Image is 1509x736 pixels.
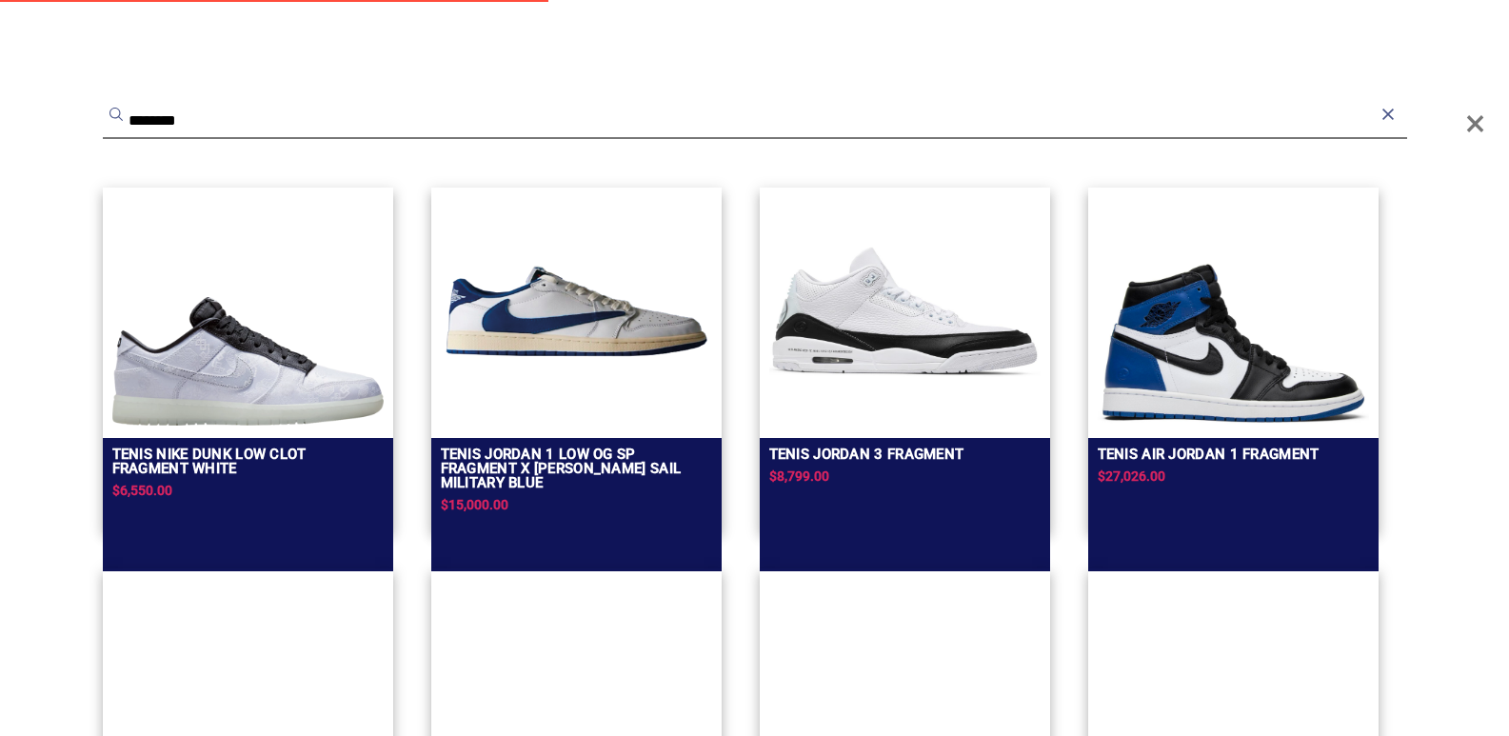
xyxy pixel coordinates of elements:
h2: Tenis Jordan 3 Fragment [769,448,964,462]
h2: Tenis Nike Dunk Low Clot Fragment White [112,448,384,476]
a: TENIS JORDAN 1 LOW OG SP FRAGMENT X TRAVIS SCOTT SAIL MILITARY BLUETENIS JORDAN 1 LOW OG SP FRAGM... [431,188,722,530]
span: $6,550.00 [112,483,172,498]
span: $8,799.00 [769,468,829,484]
a: Tenis Air Jordan 1 FragmentTenis Air Jordan 1 Fragment$27,026.00 [1088,188,1379,530]
button: Reset [1379,105,1398,124]
h2: TENIS JORDAN 1 LOW OG SP FRAGMENT X [PERSON_NAME] SAIL MILITARY BLUE [441,448,712,490]
span: Close Overlay [1465,95,1485,152]
img: Tenis Nike Dunk Low Clot Fragment White [112,297,384,426]
span: $15,000.00 [441,497,508,512]
img: Tenis Jordan 3 Fragment [769,197,1041,426]
span: $27,026.00 [1098,468,1165,484]
img: TENIS JORDAN 1 LOW OG SP FRAGMENT X TRAVIS SCOTT SAIL MILITARY BLUE [441,197,712,426]
button: Submit [107,105,126,124]
h2: Tenis Air Jordan 1 Fragment [1098,448,1320,462]
img: Tenis Air Jordan 1 Fragment [1098,261,1369,425]
a: Tenis Nike Dunk Low Clot Fragment WhiteTenis Nike Dunk Low Clot Fragment White$6,550.00 [103,188,393,530]
a: Tenis Jordan 3 FragmentTenis Jordan 3 Fragment$8,799.00 [760,188,1050,530]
